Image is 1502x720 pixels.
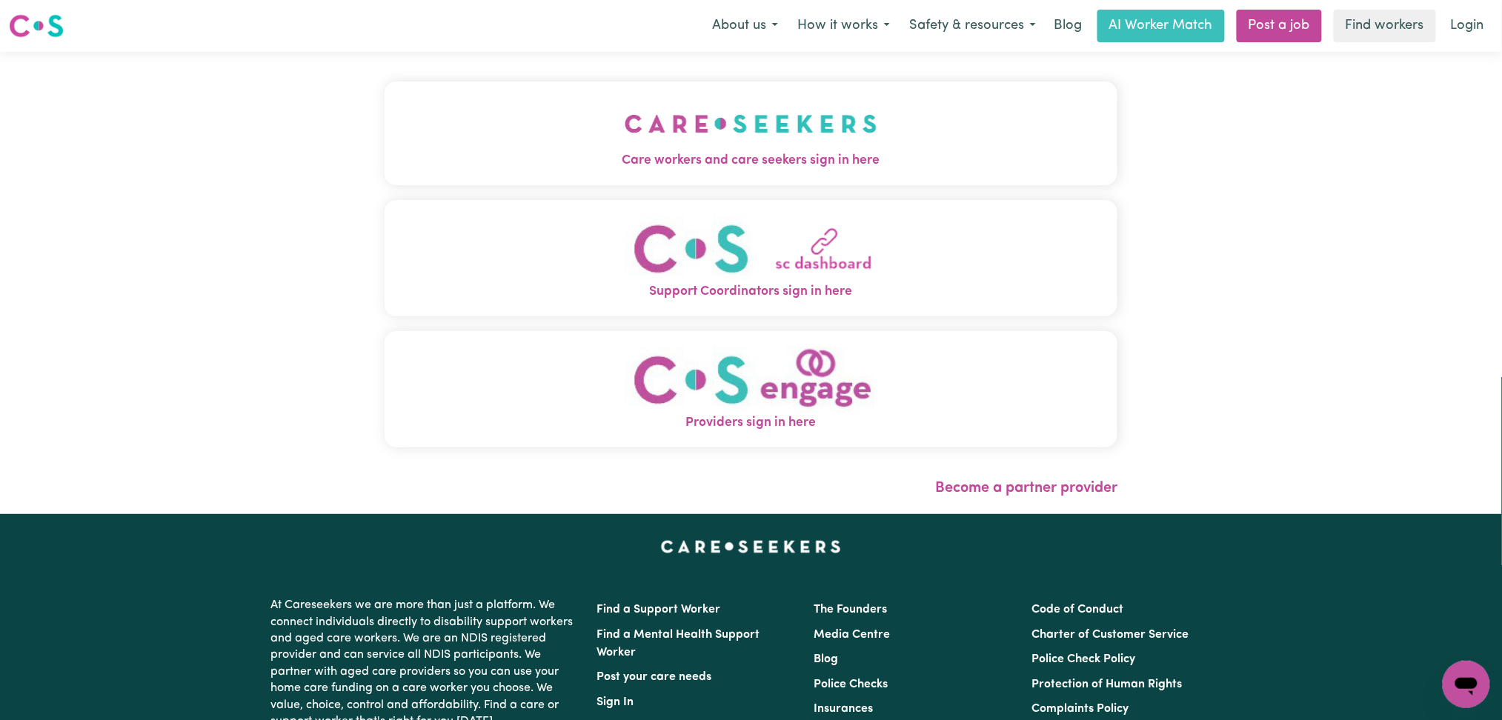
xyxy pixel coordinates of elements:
a: Media Centre [814,629,891,641]
a: Sign In [597,696,634,708]
a: Careseekers home page [661,541,841,553]
a: Blog [814,653,839,665]
a: Police Checks [814,679,888,690]
a: Post a job [1237,10,1322,42]
span: Providers sign in here [385,413,1118,433]
button: Providers sign in here [385,331,1118,447]
a: Blog [1046,10,1091,42]
a: Become a partner provider [935,481,1117,496]
button: Safety & resources [900,10,1046,41]
a: Protection of Human Rights [1031,679,1182,690]
a: AI Worker Match [1097,10,1225,42]
button: Support Coordinators sign in here [385,200,1118,316]
button: How it works [788,10,900,41]
img: Careseekers logo [9,13,64,39]
span: Care workers and care seekers sign in here [385,151,1118,170]
a: Insurances [814,703,874,715]
a: Find workers [1334,10,1436,42]
iframe: Button to launch messaging window [1443,661,1490,708]
a: Complaints Policy [1031,703,1129,715]
button: Care workers and care seekers sign in here [385,81,1118,185]
span: Support Coordinators sign in here [385,282,1118,301]
a: Police Check Policy [1031,653,1135,665]
a: The Founders [814,604,888,616]
a: Post your care needs [597,671,712,683]
a: Code of Conduct [1031,604,1123,616]
a: Find a Mental Health Support Worker [597,629,760,659]
a: Careseekers logo [9,9,64,43]
a: Find a Support Worker [597,604,721,616]
a: Charter of Customer Service [1031,629,1189,641]
button: About us [702,10,788,41]
a: Login [1442,10,1493,42]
